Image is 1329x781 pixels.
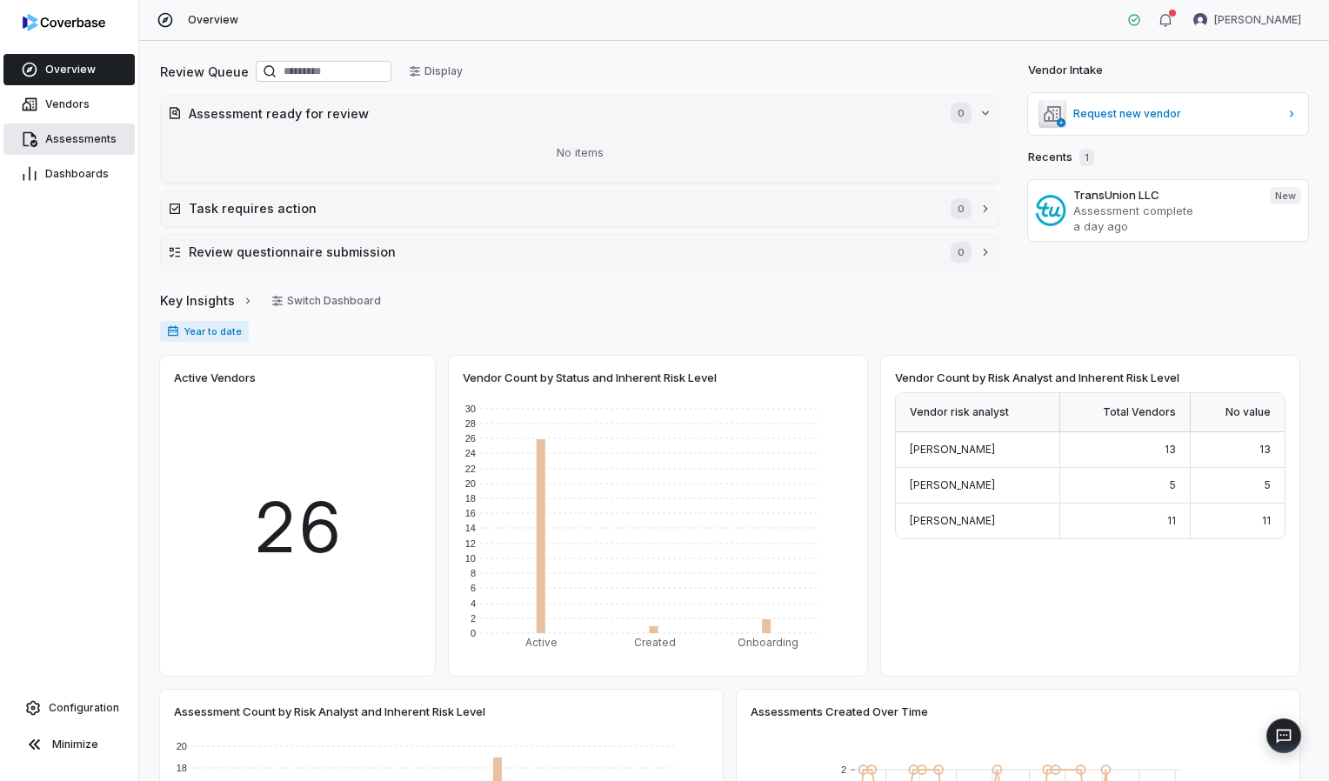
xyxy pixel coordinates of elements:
[910,514,995,527] span: [PERSON_NAME]
[167,325,179,337] svg: Date range for report
[174,704,485,719] span: Assessment Count by Risk Analyst and Inherent Risk Level
[471,628,476,638] text: 0
[465,404,476,414] text: 30
[1262,514,1271,527] span: 11
[841,764,846,775] text: 2
[1028,93,1308,135] a: Request new vendor
[23,14,105,31] img: logo-D7KZi-bG.svg
[1270,187,1301,204] span: New
[3,89,135,120] a: Vendors
[168,130,992,176] div: No items
[49,701,119,715] span: Configuration
[160,63,249,81] h2: Review Queue
[465,508,476,518] text: 16
[1169,478,1176,491] span: 5
[1028,180,1308,241] a: TransUnion LLCAssessment completea day agoNew
[465,433,476,444] text: 26
[1264,478,1271,491] span: 5
[465,418,476,429] text: 28
[951,103,972,123] span: 0
[910,478,995,491] span: [PERSON_NAME]
[1073,218,1256,234] p: a day ago
[174,370,256,385] span: Active Vendors
[910,443,995,456] span: [PERSON_NAME]
[896,393,1060,432] div: Vendor risk analyst
[1165,443,1176,456] span: 13
[177,741,187,751] text: 20
[161,191,999,226] button: Task requires action0
[189,199,933,217] h2: Task requires action
[398,58,473,84] button: Display
[160,283,254,319] a: Key Insights
[161,96,999,130] button: Assessment ready for review0
[465,464,476,474] text: 22
[1060,393,1191,432] div: Total Vendors
[951,242,972,263] span: 0
[471,598,476,609] text: 4
[45,132,117,146] span: Assessments
[471,613,476,624] text: 2
[1073,203,1256,218] p: Assessment complete
[1028,62,1103,79] h2: Vendor Intake
[160,321,249,342] span: Year to date
[155,283,259,319] button: Key Insights
[751,704,928,719] span: Assessments Created Over Time
[465,538,476,549] text: 12
[1214,13,1301,27] span: [PERSON_NAME]
[1028,149,1094,166] h2: Recents
[160,291,235,310] span: Key Insights
[7,692,131,724] a: Configuration
[465,448,476,458] text: 24
[465,493,476,504] text: 18
[895,370,1179,385] span: Vendor Count by Risk Analyst and Inherent Risk Level
[1183,7,1312,33] button: Meghan Paonessa avatar[PERSON_NAME]
[1167,514,1176,527] span: 11
[951,198,972,219] span: 0
[1073,187,1256,203] h3: TransUnion LLC
[188,13,238,27] span: Overview
[45,97,90,111] span: Vendors
[189,243,933,261] h2: Review questionnaire submission
[45,63,96,77] span: Overview
[161,235,999,270] button: Review questionnaire submission0
[1193,13,1207,27] img: Meghan Paonessa avatar
[1259,443,1271,456] span: 13
[177,763,187,773] text: 18
[261,288,391,314] button: Switch Dashboard
[45,167,109,181] span: Dashboards
[3,123,135,155] a: Assessments
[1073,107,1279,121] span: Request new vendor
[189,104,933,123] h2: Assessment ready for review
[1191,393,1285,432] div: No value
[3,158,135,190] a: Dashboards
[52,738,98,751] span: Minimize
[252,475,343,579] span: 26
[465,523,476,533] text: 14
[1079,149,1094,166] span: 1
[471,568,476,578] text: 8
[465,553,476,564] text: 10
[3,54,135,85] a: Overview
[463,370,717,385] span: Vendor Count by Status and Inherent Risk Level
[7,727,131,762] button: Minimize
[471,583,476,593] text: 6
[465,478,476,489] text: 20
